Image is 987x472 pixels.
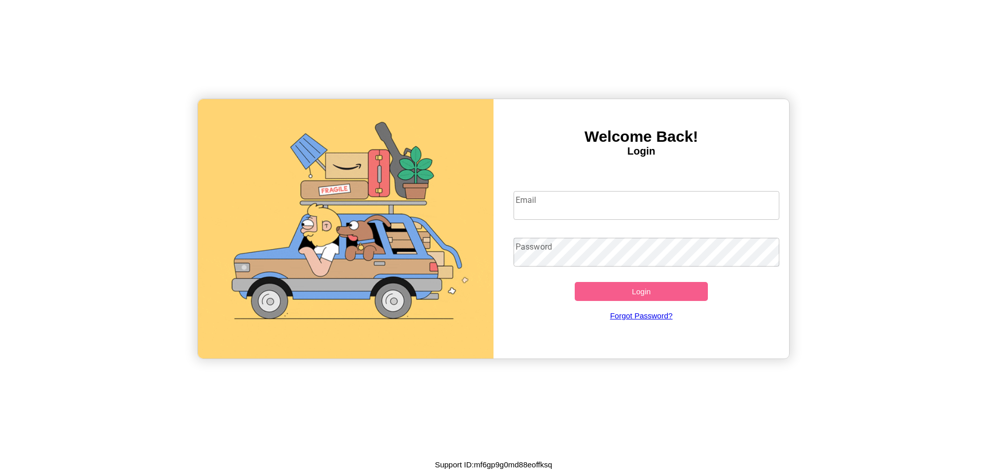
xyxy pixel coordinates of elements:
[493,128,789,145] h3: Welcome Back!
[575,282,708,301] button: Login
[435,458,552,471] p: Support ID: mf6gp9g0md88eoffksq
[198,99,493,358] img: gif
[508,301,775,330] a: Forgot Password?
[493,145,789,157] h4: Login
